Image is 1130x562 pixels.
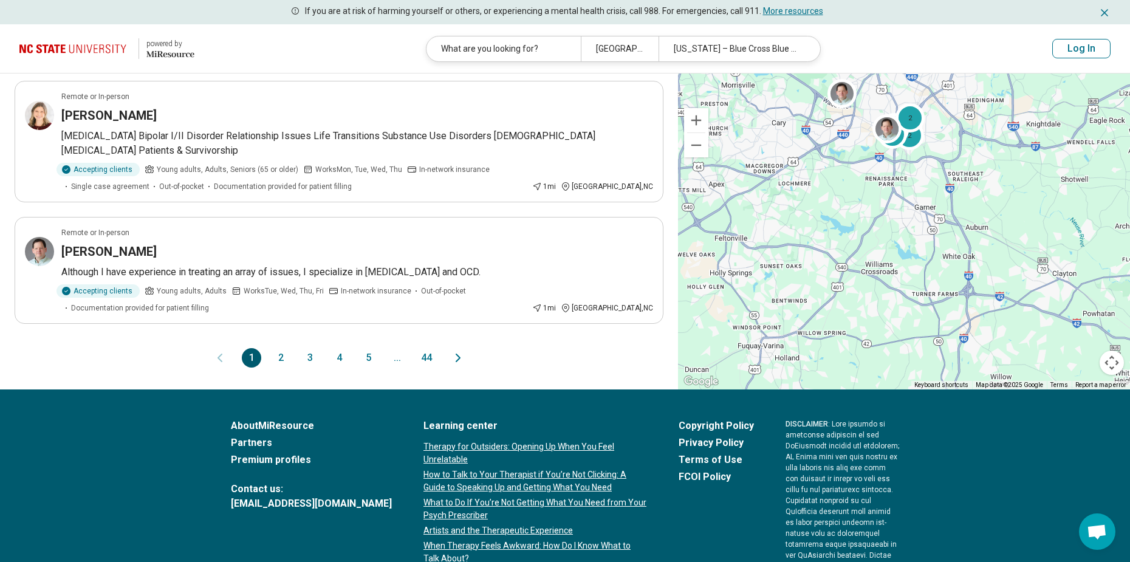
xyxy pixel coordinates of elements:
[681,374,721,389] a: Open this area in Google Maps (opens a new window)
[451,348,465,368] button: Next page
[157,164,298,175] span: Young adults, Adults, Seniors (65 or older)
[1100,351,1124,375] button: Map camera controls
[684,133,708,157] button: Zoom out
[1052,39,1111,58] button: Log In
[19,34,194,63] a: North Carolina State University powered by
[231,419,392,433] a: AboutMiResource
[417,348,436,368] button: 44
[423,524,647,537] a: Artists and the Therapeutic Experience
[231,496,392,511] a: [EMAIL_ADDRESS][DOMAIN_NAME]
[159,181,204,192] span: Out-of-pocket
[19,34,131,63] img: North Carolina State University
[61,243,157,260] h3: [PERSON_NAME]
[1079,513,1115,550] div: Open chat
[242,348,261,368] button: 1
[244,286,324,296] span: Works Tue, Wed, Thu, Fri
[581,36,658,61] div: [GEOGRAPHIC_DATA], [GEOGRAPHIC_DATA]
[1075,382,1126,388] a: Report a map error
[426,36,581,61] div: What are you looking for?
[786,420,828,428] span: DISCLAIMER
[315,164,402,175] span: Works Mon, Tue, Wed, Thu
[231,482,392,496] span: Contact us:
[659,36,813,61] div: [US_STATE] – Blue Cross Blue Shield
[61,265,653,279] p: Although I have experience in treating an array of issues, I specialize in [MEDICAL_DATA] and OCD.
[679,436,754,450] a: Privacy Policy
[679,453,754,467] a: Terms of Use
[679,470,754,484] a: FCOI Policy
[231,453,392,467] a: Premium profiles
[914,381,968,389] button: Keyboard shortcuts
[71,303,209,314] span: Documentation provided for patient filling
[213,348,227,368] button: Previous page
[423,419,647,433] a: Learning center
[684,108,708,132] button: Zoom in
[681,374,721,389] img: Google
[423,496,647,522] a: What to Do If You’re Not Getting What You Need from Your Psych Prescriber
[532,303,556,314] div: 1 mi
[157,286,227,296] span: Young adults, Adults
[71,181,149,192] span: Single case agreement
[300,348,320,368] button: 3
[532,181,556,192] div: 1 mi
[561,303,653,314] div: [GEOGRAPHIC_DATA] , NC
[419,164,490,175] span: In-network insurance
[214,181,352,192] span: Documentation provided for patient filling
[388,348,407,368] span: ...
[61,91,129,102] p: Remote or In-person
[61,107,157,124] h3: [PERSON_NAME]
[231,436,392,450] a: Partners
[329,348,349,368] button: 4
[358,348,378,368] button: 5
[341,286,411,296] span: In-network insurance
[561,181,653,192] div: [GEOGRAPHIC_DATA] , NC
[976,382,1043,388] span: Map data ©2025 Google
[1098,5,1111,19] button: Dismiss
[146,38,194,49] div: powered by
[305,5,823,18] p: If you are at risk of harming yourself or others, or experiencing a mental health crisis, call 98...
[271,348,290,368] button: 2
[679,419,754,433] a: Copyright Policy
[1050,382,1068,388] a: Terms (opens in new tab)
[423,440,647,466] a: Therapy for Outsiders: Opening Up When You Feel Unrelatable
[61,129,653,158] p: [MEDICAL_DATA] Bipolar I/II Disorder Relationship Issues Life Transitions Substance Use Disorders...
[423,468,647,494] a: How to Talk to Your Therapist if You’re Not Clicking: A Guide to Speaking Up and Getting What You...
[56,284,140,298] div: Accepting clients
[61,227,129,238] p: Remote or In-person
[421,286,466,296] span: Out-of-pocket
[56,163,140,176] div: Accepting clients
[763,6,823,16] a: More resources
[895,103,925,132] div: 2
